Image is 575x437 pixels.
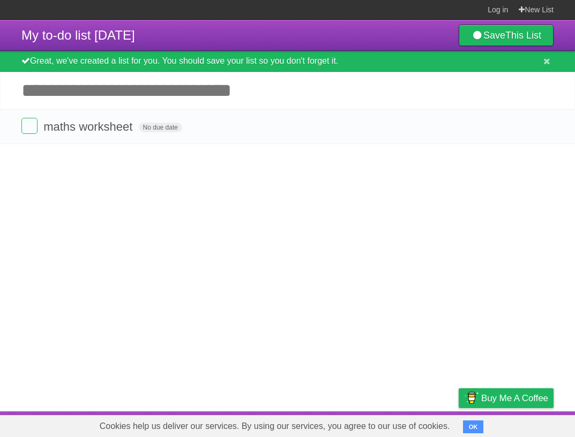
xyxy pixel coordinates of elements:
[481,389,548,408] span: Buy me a coffee
[139,123,182,132] span: No due date
[43,120,135,133] span: maths worksheet
[445,414,473,434] a: Privacy
[463,420,484,433] button: OK
[316,414,339,434] a: About
[21,28,135,42] span: My to-do list [DATE]
[352,414,395,434] a: Developers
[486,414,554,434] a: Suggest a feature
[89,416,461,437] span: Cookies help us deliver our services. By using our services, you agree to our use of cookies.
[464,389,479,407] img: Buy me a coffee
[459,25,554,46] a: SaveThis List
[505,30,541,41] b: This List
[21,118,38,134] label: Done
[408,414,432,434] a: Terms
[459,388,554,408] a: Buy me a coffee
